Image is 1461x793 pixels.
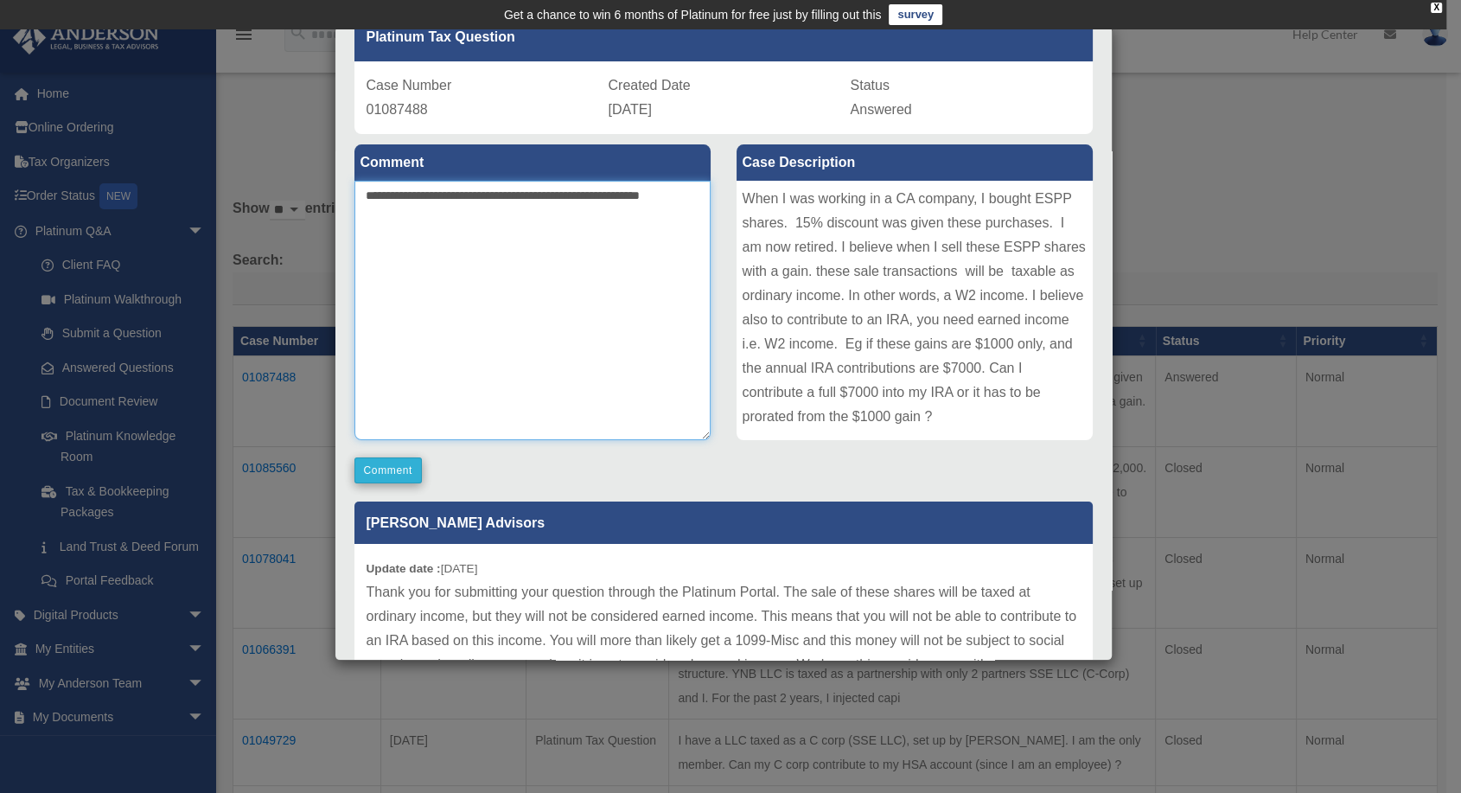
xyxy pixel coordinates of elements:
small: [DATE] [367,562,478,575]
label: Case Description [737,144,1093,181]
b: Update date : [367,562,441,575]
span: Status [851,78,890,93]
button: Comment [354,457,423,483]
div: Get a chance to win 6 months of Platinum for free just by filling out this [504,4,882,25]
span: [DATE] [609,102,652,117]
div: When I was working in a CA company, I bought ESPP shares. 15% discount was given these purchases.... [737,181,1093,440]
p: [PERSON_NAME] Advisors [354,502,1093,544]
div: Platinum Tax Question [354,13,1093,61]
label: Comment [354,144,711,181]
div: close [1431,3,1442,13]
a: survey [889,4,942,25]
span: Created Date [609,78,691,93]
span: Answered [851,102,912,117]
span: Case Number [367,78,452,93]
span: 01087488 [367,102,428,117]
